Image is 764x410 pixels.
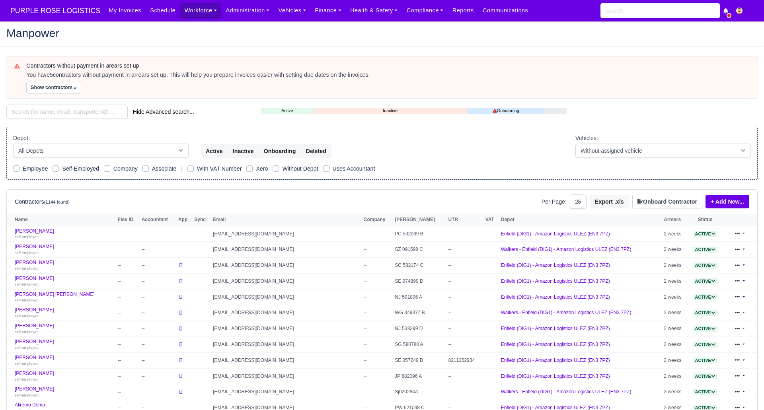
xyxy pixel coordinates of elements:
[140,368,176,384] td: --
[7,214,116,226] th: Name
[62,164,99,173] label: Self-Employed
[483,214,499,226] th: VAT
[364,310,367,315] span: --
[600,3,720,18] input: Search...
[402,3,448,18] a: Compliance
[116,273,140,289] td: --
[590,195,629,208] button: Export .xls
[211,242,362,258] td: [EMAIL_ADDRESS][DOMAIN_NAME]
[15,371,114,382] a: [PERSON_NAME] self-employed
[176,214,192,226] th: App
[140,384,176,400] td: --
[15,276,114,287] a: [PERSON_NAME] self-employed
[693,358,717,363] a: Active
[446,305,483,321] td: --
[197,164,242,173] label: With VAT Number
[393,214,446,226] th: [PERSON_NAME]
[393,321,446,337] td: NJ 538399 D
[393,289,446,305] td: NJ 591896 A
[446,352,483,368] td: 8211262934
[300,144,331,158] button: Deleted
[501,278,610,284] a: Enfield (DIG1) - Amazon Logistics ULEZ (EN3 7PZ)
[146,3,180,18] a: Schedule
[116,352,140,368] td: --
[211,321,362,337] td: [EMAIL_ADDRESS][DOMAIN_NAME]
[140,337,176,353] td: --
[15,355,114,366] a: [PERSON_NAME] self-employed
[364,294,367,300] span: --
[221,3,274,18] a: Administration
[15,251,39,255] small: self-employed
[13,134,30,143] label: Depot:
[446,384,483,400] td: --
[128,105,199,119] button: Hide Advanced search...
[211,258,362,274] td: [EMAIL_ADDRESS][DOMAIN_NAME]
[140,273,176,289] td: --
[6,3,104,19] a: PURPLE ROSE LOGISTICS
[393,242,446,258] td: SZ 091598 C
[180,3,222,18] a: Workforce
[501,262,610,268] a: Enfield (DIG1) - Amazon Logistics ULEZ (EN3 7PZ)
[364,326,367,331] span: --
[15,298,39,302] small: self-employed
[211,352,362,368] td: [EMAIL_ADDRESS][DOMAIN_NAME]
[467,107,545,114] a: Onboarding
[693,310,717,315] a: Active
[393,384,446,400] td: Sj020284A
[446,289,483,305] td: --
[693,389,717,394] a: Active
[662,226,688,242] td: 2 weeks
[15,198,70,205] h6: Contractors
[15,393,39,397] small: self-employed
[448,3,478,18] a: Reports
[693,373,717,379] span: Active
[501,358,610,363] a: Enfield (DIG1) - Amazon Logistics ULEZ (EN3 7PZ)
[364,342,367,347] span: --
[362,214,393,226] th: Company
[693,278,717,284] a: Active
[693,231,717,237] a: Active
[693,262,717,268] a: Active
[501,231,610,237] a: Enfield (DIG1) - Amazon Logistics ULEZ (EN3 7PZ)
[501,342,610,347] a: Enfield (DIG1) - Amazon Logistics ULEZ (EN3 7PZ)
[15,386,114,398] a: [PERSON_NAME] self-employed
[116,226,140,242] td: --
[15,361,39,365] small: self-employed
[15,291,114,303] a: [PERSON_NAME] [PERSON_NAME] self-employed
[333,164,375,173] label: Uses Accountant
[274,3,311,18] a: Vehicles
[393,352,446,368] td: SE 357249 B
[446,258,483,274] td: --
[211,273,362,289] td: [EMAIL_ADDRESS][DOMAIN_NAME]
[15,330,39,334] small: self-employed
[688,214,723,226] th: Status
[116,321,140,337] td: --
[116,305,140,321] td: --
[15,266,39,270] small: self-employed
[228,144,259,158] button: Inactive
[706,195,749,208] a: + Add New...
[393,258,446,274] td: SC 582174 C
[314,107,467,114] a: Inactive
[393,305,446,321] td: WG 349377 B
[256,164,268,173] label: Xero
[116,368,140,384] td: --
[6,27,758,39] h2: Manpower
[26,62,750,69] h6: Contractors without payment in arears set up
[211,337,362,353] td: [EMAIL_ADDRESS][DOMAIN_NAME]
[501,247,631,252] a: Walkers - Enfield (DIG1) - Amazon Logistics ULEZ (EN3 7PZ)
[104,3,146,18] a: My Invoices
[364,278,367,284] span: --
[501,310,631,315] a: Walkers - Enfield (DIG1) - Amazon Logistics ULEZ (EN3 7PZ)
[662,214,688,226] th: Arrears
[446,321,483,337] td: --
[116,337,140,353] td: --
[662,352,688,368] td: 2 weeks
[693,342,717,347] a: Active
[310,3,346,18] a: Finance
[15,228,114,240] a: [PERSON_NAME] self-employed
[446,273,483,289] td: --
[364,389,367,394] span: --
[501,294,610,300] a: Enfield (DIG1) - Amazon Logistics ULEZ (EN3 7PZ)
